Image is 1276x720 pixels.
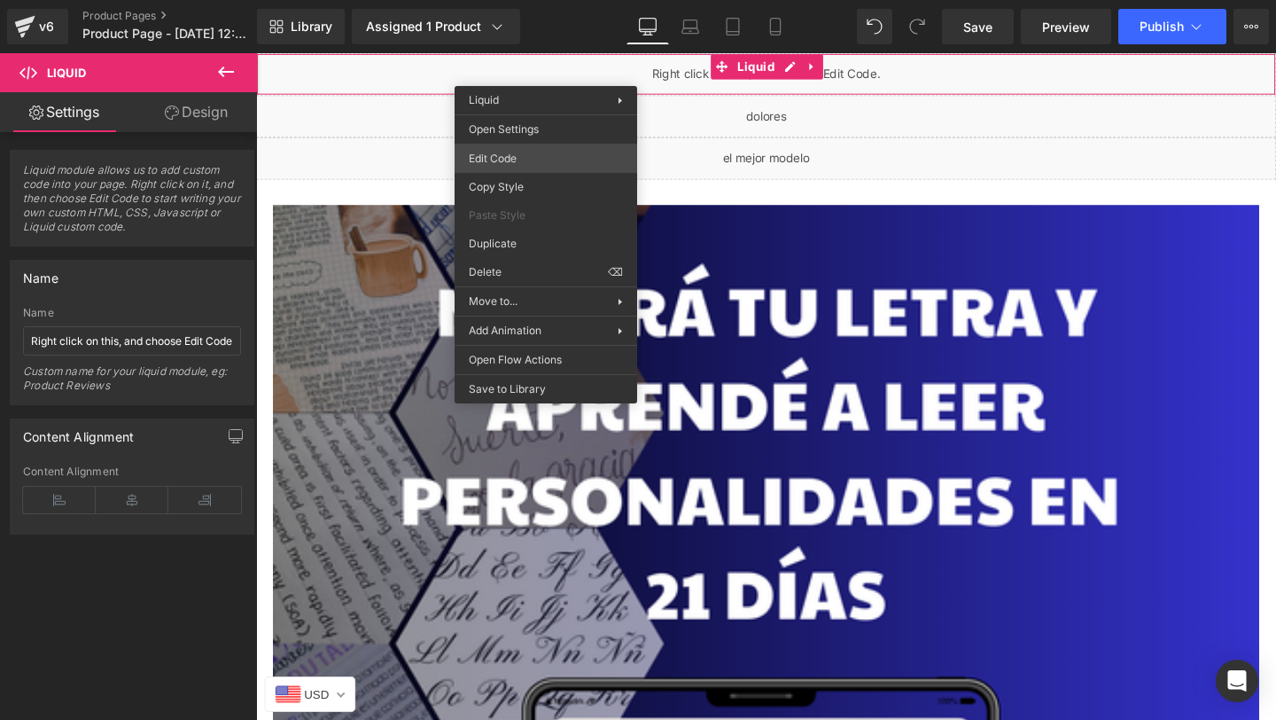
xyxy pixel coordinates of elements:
[469,264,608,280] span: Delete
[502,1,550,27] span: Liquid
[366,18,506,35] div: Assigned 1 Product
[1216,660,1258,702] div: Open Intercom Messenger
[626,9,669,44] a: Desktop
[469,121,623,137] span: Open Settings
[23,419,134,444] div: Content Alignment
[23,163,241,246] span: Liquid module allows us to add custom code into your page. Right click on it, and then choose Edi...
[712,9,754,44] a: Tablet
[82,9,286,23] a: Product Pages
[23,466,241,478] div: Content Alignment
[82,27,253,41] span: Product Page - [DATE] 12:07:14
[35,15,58,38] div: v6
[47,66,86,80] span: Liquid
[23,307,241,319] div: Name
[572,1,595,27] a: Expand / Collapse
[469,352,623,368] span: Open Flow Actions
[23,261,58,286] div: Name
[7,9,68,44] a: v6
[469,236,623,252] span: Duplicate
[257,9,345,44] a: New Library
[51,667,77,681] span: USD
[754,9,797,44] a: Mobile
[899,9,935,44] button: Redo
[469,93,499,106] span: Liquid
[469,179,623,195] span: Copy Style
[132,92,261,132] a: Design
[1140,20,1184,34] span: Publish
[1118,9,1226,44] button: Publish
[669,9,712,44] a: Laptop
[469,293,618,309] span: Move to...
[857,9,892,44] button: Undo
[469,323,618,339] span: Add Animation
[1021,9,1111,44] a: Preview
[469,151,623,167] span: Edit Code
[1233,9,1269,44] button: More
[469,381,623,397] span: Save to Library
[1042,18,1090,36] span: Preview
[469,207,623,223] span: Paste Style
[291,19,332,35] span: Library
[963,18,992,36] span: Save
[608,264,623,280] span: ⌫
[23,364,241,404] div: Custom name for your liquid module, eg: Product Reviews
